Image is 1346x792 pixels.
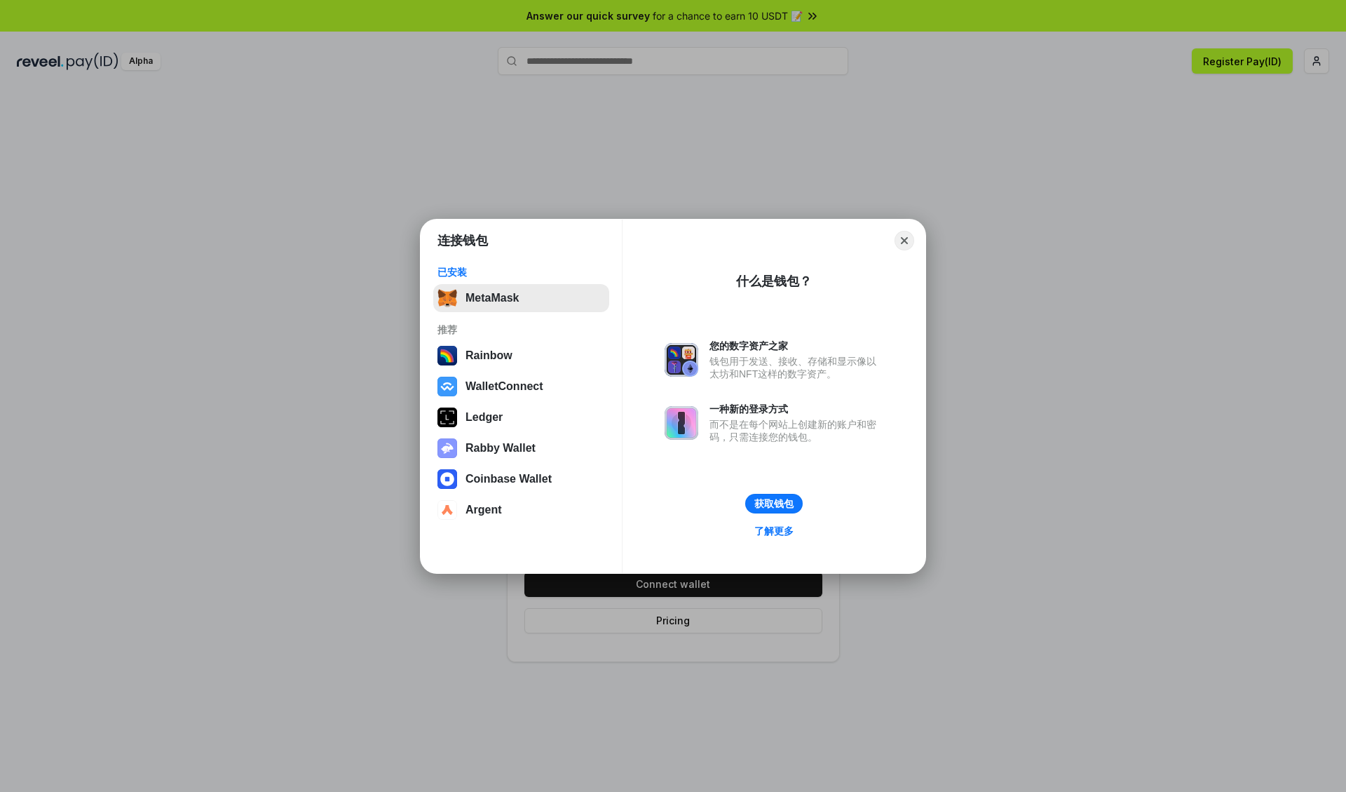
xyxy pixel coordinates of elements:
[736,273,812,290] div: 什么是钱包？
[433,403,609,431] button: Ledger
[745,494,803,514] button: 获取钱包
[433,496,609,524] button: Argent
[437,346,457,365] img: svg+xml,%3Csvg%20width%3D%22120%22%20height%3D%22120%22%20viewBox%3D%220%200%20120%20120%22%20fil...
[754,497,794,510] div: 获取钱包
[437,408,457,427] img: svg+xml,%3Csvg%20xmlns%3D%22http%3A%2F%2Fwww.w3.org%2F2000%2Fsvg%22%20width%3D%2228%22%20height%3...
[746,522,802,540] a: 了解更多
[433,284,609,312] button: MetaMask
[437,266,605,278] div: 已安装
[465,473,552,485] div: Coinbase Wallet
[465,380,543,393] div: WalletConnect
[437,438,457,458] img: svg+xml,%3Csvg%20xmlns%3D%22http%3A%2F%2Fwww.w3.org%2F2000%2Fsvg%22%20fill%3D%22none%22%20viewBox...
[437,232,488,249] h1: 连接钱包
[665,343,698,377] img: svg+xml,%3Csvg%20xmlns%3D%22http%3A%2F%2Fwww.w3.org%2F2000%2Fsvg%22%20fill%3D%22none%22%20viewBox...
[665,406,698,440] img: svg+xml,%3Csvg%20xmlns%3D%22http%3A%2F%2Fwww.w3.org%2F2000%2Fsvg%22%20fill%3D%22none%22%20viewBox...
[709,418,883,443] div: 而不是在每个网站上创建新的账户和密码，只需连接您的钱包。
[433,342,609,370] button: Rainbow
[465,442,536,455] div: Rabby Wallet
[709,340,883,352] div: 您的数字资产之家
[433,465,609,493] button: Coinbase Wallet
[437,323,605,336] div: 推荐
[465,411,503,424] div: Ledger
[895,231,914,250] button: Close
[433,434,609,462] button: Rabby Wallet
[465,504,502,516] div: Argent
[437,469,457,489] img: svg+xml,%3Csvg%20width%3D%2228%22%20height%3D%2228%22%20viewBox%3D%220%200%2028%2028%22%20fill%3D...
[465,349,512,362] div: Rainbow
[437,377,457,396] img: svg+xml,%3Csvg%20width%3D%2228%22%20height%3D%2228%22%20viewBox%3D%220%200%2028%2028%22%20fill%3D...
[465,292,519,304] div: MetaMask
[437,500,457,520] img: svg+xml,%3Csvg%20width%3D%2228%22%20height%3D%2228%22%20viewBox%3D%220%200%2028%2028%22%20fill%3D...
[754,525,794,537] div: 了解更多
[433,372,609,401] button: WalletConnect
[437,288,457,308] img: svg+xml,%3Csvg%20fill%3D%22none%22%20height%3D%2233%22%20viewBox%3D%220%200%2035%2033%22%20width%...
[709,403,883,415] div: 一种新的登录方式
[709,355,883,380] div: 钱包用于发送、接收、存储和显示像以太坊和NFT这样的数字资产。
